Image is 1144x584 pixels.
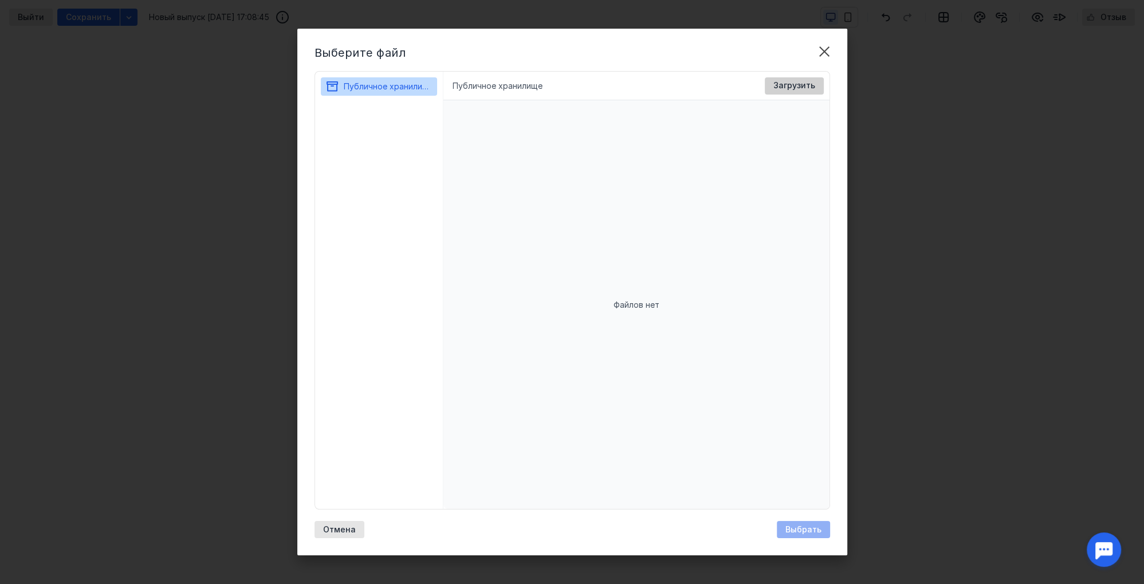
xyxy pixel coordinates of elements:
span: Файлов нет [614,299,659,311]
span: Выберите файл [314,46,406,60]
span: Отмена [323,525,356,535]
span: Загрузить [773,81,815,91]
span: Публичное хранилище [344,81,434,91]
button: Публичное хранилище [325,77,433,96]
button: Загрузить [765,77,824,95]
button: Отмена [314,521,364,538]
